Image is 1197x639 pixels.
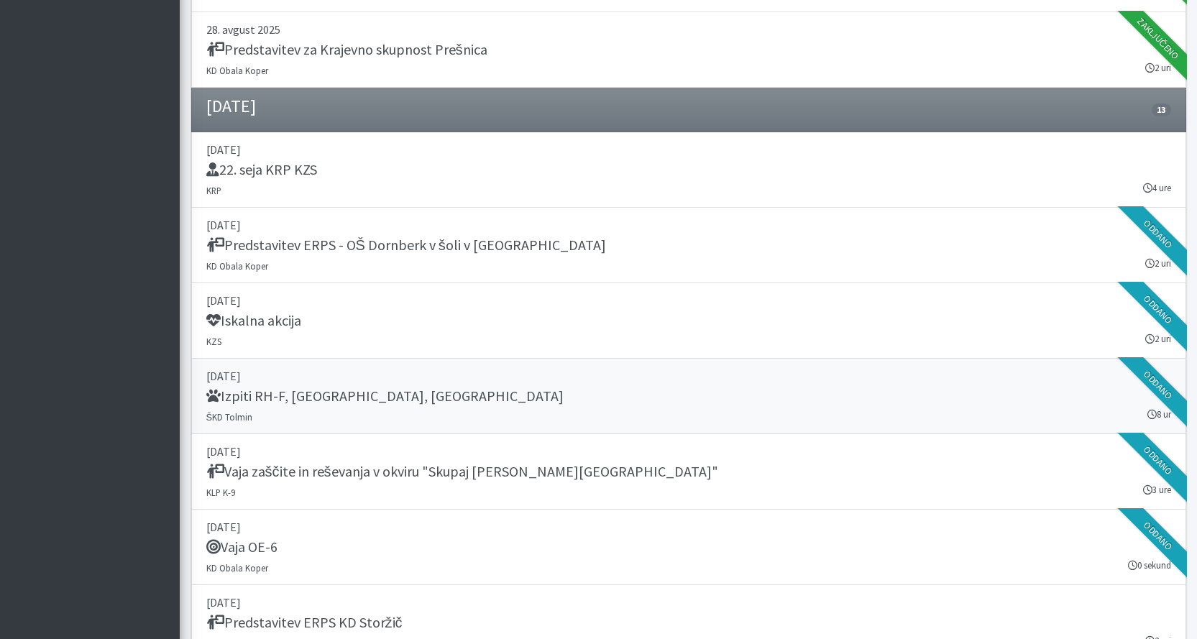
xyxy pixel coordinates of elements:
h5: Predstavitev za Krajevno skupnost Prešnica [206,41,487,58]
small: KLP K-9 [206,487,235,498]
a: [DATE] Iskalna akcija KZS 2 uri Oddano [191,283,1186,359]
small: KRP [206,185,221,196]
p: [DATE] [206,216,1171,234]
span: 13 [1152,104,1170,116]
a: [DATE] 22. seja KRP KZS KRP 4 ure [191,132,1186,208]
h5: Iskalna akcija [206,312,301,329]
h5: Vaja OE-6 [206,538,278,556]
h5: Predstavitev ERPS - OŠ Dornberk v šoli v [GEOGRAPHIC_DATA] [206,236,606,254]
h5: Izpiti RH-F, [GEOGRAPHIC_DATA], [GEOGRAPHIC_DATA] [206,387,564,405]
a: [DATE] Vaja OE-6 KD Obala Koper 0 sekund Oddano [191,510,1186,585]
small: KZS [206,336,221,347]
p: [DATE] [206,292,1171,309]
h5: Vaja zaščite in reševanja v okviru "Skupaj [PERSON_NAME][GEOGRAPHIC_DATA]" [206,463,718,480]
p: [DATE] [206,367,1171,385]
p: 28. avgust 2025 [206,21,1171,38]
h5: 22. seja KRP KZS [206,161,317,178]
a: [DATE] Vaja zaščite in reševanja v okviru "Skupaj [PERSON_NAME][GEOGRAPHIC_DATA]" KLP K-9 3 ure O... [191,434,1186,510]
small: KD Obala Koper [206,260,268,272]
p: [DATE] [206,443,1171,460]
p: [DATE] [206,594,1171,611]
small: KD Obala Koper [206,562,268,574]
a: [DATE] Predstavitev ERPS - OŠ Dornberk v šoli v [GEOGRAPHIC_DATA] KD Obala Koper 2 uri Oddano [191,208,1186,283]
p: [DATE] [206,141,1171,158]
h5: Predstavitev ERPS KD Storžič [206,614,403,631]
a: 28. avgust 2025 Predstavitev za Krajevno skupnost Prešnica KD Obala Koper 2 uri Zaključeno [191,12,1186,88]
small: 4 ure [1143,181,1171,195]
p: [DATE] [206,518,1171,535]
h4: [DATE] [206,96,256,117]
small: KD Obala Koper [206,65,268,76]
small: ŠKD Tolmin [206,411,253,423]
a: [DATE] Izpiti RH-F, [GEOGRAPHIC_DATA], [GEOGRAPHIC_DATA] ŠKD Tolmin 8 ur Oddano [191,359,1186,434]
